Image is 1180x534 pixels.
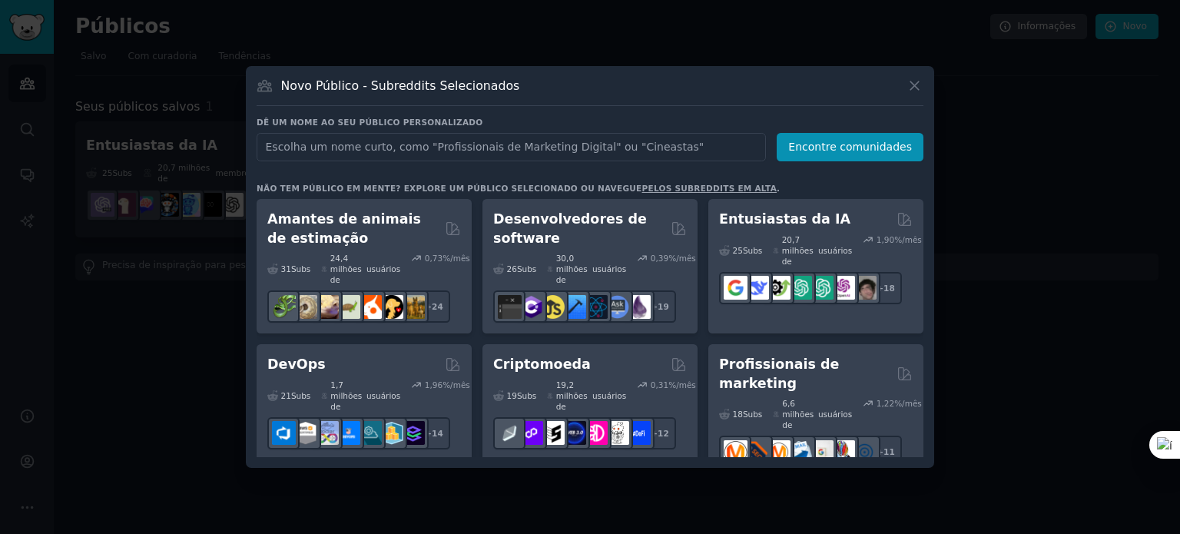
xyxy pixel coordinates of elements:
img: Programação iOS [562,295,586,319]
font: 20,7 milhões de [782,235,814,266]
font: 18 [733,410,743,419]
img: CriptoNotícias [605,421,629,445]
img: elixir [627,295,651,319]
a: pelos subreddits em alta [642,184,777,193]
img: tartaruga [336,295,360,319]
font: Subs [517,391,536,400]
font: 31 [281,264,291,274]
font: Novo Público - Subreddits Selecionados [281,78,520,93]
font: usuários [818,246,852,255]
img: definição_ [627,421,651,445]
img: aprenda javascript [541,295,565,319]
font: usuários [592,264,626,274]
font: 12 [658,429,669,438]
img: herpetologia [272,295,296,319]
img: engenharia de plataforma [358,421,382,445]
font: 0,31 [651,380,668,390]
img: Marketing Online [853,440,877,464]
font: 14 [432,429,443,438]
font: Subs [743,246,762,255]
font: Entusiastas da IA [719,211,850,227]
font: usuários [818,410,852,419]
img: OpenAIDev [831,276,855,300]
img: Pergunte ao Marketing [767,440,791,464]
img: GoogleGeminiAI [724,276,747,300]
img: PetAdvice [380,295,403,319]
font: 1,22 [877,399,894,408]
font: usuários [592,391,626,400]
img: Busca Profunda [745,276,769,300]
font: DevOps [267,357,326,372]
font: Criptomoeda [493,357,591,372]
img: web3 [562,421,586,445]
font: 1,7 milhões de [330,380,362,411]
img: calopsita [358,295,382,319]
img: 0xPolígono [519,421,543,445]
img: participante da etnia [541,421,565,445]
img: Links DevOps [336,421,360,445]
button: Encontre comunidades [777,133,923,161]
font: Encontre comunidades [788,141,912,153]
font: 30,0 milhões de [556,254,588,284]
font: %/mês [894,235,922,244]
font: 1,90 [877,235,894,244]
font: %/mês [894,399,922,408]
img: Catálogo de ferramentas de IA [767,276,791,300]
font: 24,4 milhões de [330,254,362,284]
font: 19,2 milhões de [556,380,588,411]
img: software [498,295,522,319]
font: 0,39 [651,254,668,263]
font: %/mês [442,380,470,390]
font: %/mês [668,254,696,263]
input: Escolha um nome curto, como "Profissionais de Marketing Digital" ou "Cineastas" [257,133,766,161]
img: bigseo [745,440,769,464]
font: Não tem público em mente? Explore um público selecionado ou navegue [257,184,642,193]
font: Subs [291,391,310,400]
font: Subs [743,410,762,419]
img: Design do prompt do chatgpt [788,276,812,300]
font: Amantes de animais de estimação [267,211,421,246]
img: raça de cachorro [401,295,425,319]
font: 18 [883,284,895,293]
img: Docker_DevOps [315,421,339,445]
font: 6,6 milhões de [782,399,814,430]
font: %/mês [442,254,470,263]
img: Engenheiros de plataforma [401,421,425,445]
font: Subs [517,264,536,274]
font: 24 [432,302,443,311]
img: defiblockchain [584,421,608,445]
img: azuredevops [272,421,296,445]
font: 25 [733,246,743,255]
font: Desenvolvedores de software [493,211,647,246]
font: 11 [883,447,895,456]
font: 26 [507,264,517,274]
font: usuários [366,391,400,400]
img: marketing_de_conteúdo [724,440,747,464]
font: 19 [658,302,669,311]
font: Profissionais de marketing [719,357,839,391]
img: prompts_do_chatgpt_ [810,276,834,300]
img: Especialistas Certificados pela AWS [293,421,317,445]
img: Inteligência Artificial [853,276,877,300]
font: 21 [281,391,291,400]
img: lagartixas-leopardo [315,295,339,319]
img: Pergunte à Ciência da Computação [605,295,629,319]
font: . [777,184,780,193]
img: reativo nativo [584,295,608,319]
font: 0,73 [425,254,442,263]
font: Dê um nome ao seu público personalizado [257,118,482,127]
img: bola python [293,295,317,319]
font: 19 [507,391,517,400]
img: Pesquisa de Marketing [831,440,855,464]
font: usuários [366,264,400,274]
font: 1,96 [425,380,442,390]
font: %/mês [668,380,696,390]
img: finanças étnicas [498,421,522,445]
img: c sustenido [519,295,543,319]
img: anúncios do Google [810,440,834,464]
font: Subs [291,264,310,274]
img: aws_cdk [380,421,403,445]
img: Marketing por e-mail [788,440,812,464]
